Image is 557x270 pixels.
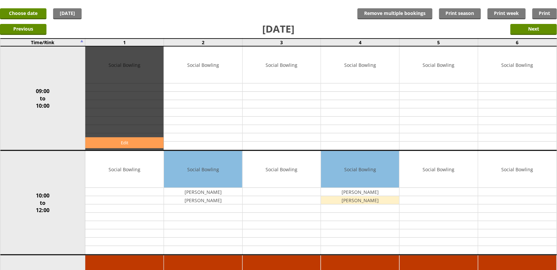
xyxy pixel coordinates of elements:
[358,8,433,19] input: Remove multiple bookings
[0,39,85,46] td: Time/Rink
[164,196,242,204] td: [PERSON_NAME]
[478,47,557,83] td: Social Bowling
[0,151,85,255] td: 10:00 to 12:00
[243,151,321,188] td: Social Bowling
[243,47,321,83] td: Social Bowling
[242,39,321,46] td: 3
[164,47,242,83] td: Social Bowling
[532,8,557,19] a: Print
[478,39,557,46] td: 6
[321,39,400,46] td: 4
[488,8,526,19] a: Print week
[164,151,242,188] td: Social Bowling
[321,151,399,188] td: Social Bowling
[511,24,557,35] input: Next
[0,46,85,151] td: 09:00 to 10:00
[400,151,478,188] td: Social Bowling
[85,137,164,148] a: Edit
[164,39,243,46] td: 2
[321,188,399,196] td: [PERSON_NAME]
[321,47,399,83] td: Social Bowling
[85,39,164,46] td: 1
[400,39,478,46] td: 5
[164,188,242,196] td: [PERSON_NAME]
[478,151,557,188] td: Social Bowling
[85,151,164,188] td: Social Bowling
[53,8,82,19] a: [DATE]
[400,47,478,83] td: Social Bowling
[439,8,481,19] a: Print season
[321,196,399,204] td: [PERSON_NAME]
